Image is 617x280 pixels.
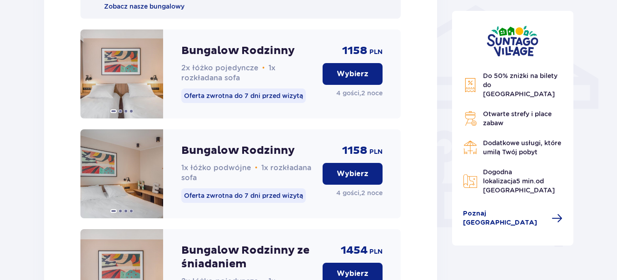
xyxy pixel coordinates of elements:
a: Zobacz nasze bungalowy [104,1,184,11]
p: 4 gości , 2 noce [336,88,383,98]
p: 1454 [341,244,368,257]
p: PLN [369,247,383,256]
button: Wybierz [323,63,383,85]
img: Bungalow Rodzinny [80,129,163,218]
img: Bungalow Rodzinny [80,29,163,118]
img: Discount Icon [463,78,478,93]
p: PLN [369,147,383,157]
img: Suntago Village [487,25,538,57]
p: Wybierz [337,269,368,279]
span: 5 min. [516,177,536,185]
span: Do 50% zniżki na bilety do [GEOGRAPHIC_DATA] [483,72,557,98]
img: Restaurant Icon [463,140,478,155]
p: 1158 [342,44,368,58]
p: Oferta zwrotna do 7 dni przed wizytą [181,88,306,103]
span: • [262,64,265,73]
p: Wybierz [337,169,368,179]
p: Bungalow Rodzinny ze śniadaniem [181,244,315,271]
img: Map Icon [463,174,478,188]
button: Wybierz [323,163,383,185]
span: Otwarte strefy i place zabaw [483,110,552,127]
span: • [255,163,258,172]
p: 1158 [342,144,368,157]
span: 2x łóżko pojedyncze [181,64,259,72]
span: Poznaj [GEOGRAPHIC_DATA] [463,209,547,227]
p: Bungalow Rodzinny [181,44,295,58]
span: Dogodna lokalizacja od [GEOGRAPHIC_DATA] [483,168,555,194]
span: Zobacz nasze bungalowy [104,3,184,10]
p: Oferta zwrotna do 7 dni przed wizytą [181,188,306,203]
p: Wybierz [337,69,368,79]
span: Dodatkowe usługi, które umilą Twój pobyt [483,139,561,156]
p: Bungalow Rodzinny [181,144,295,157]
p: 4 gości , 2 noce [336,188,383,197]
p: PLN [369,48,383,57]
img: Grill Icon [463,111,478,126]
span: 1x łóżko podwójne [181,163,251,172]
a: Poznaj [GEOGRAPHIC_DATA] [463,209,563,227]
